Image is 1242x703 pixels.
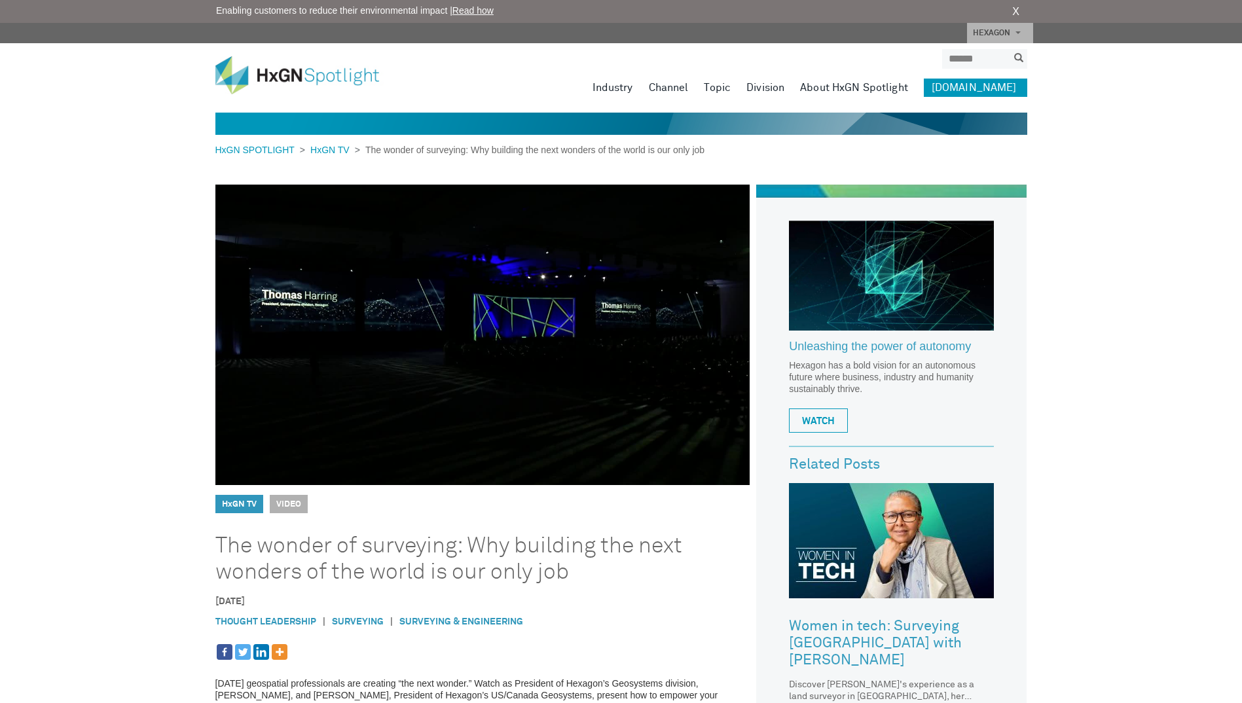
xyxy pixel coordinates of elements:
a: Division [746,79,784,97]
div: Discover [PERSON_NAME]'s experience as a land surveyor in [GEOGRAPHIC_DATA], her embrace of techn... [789,679,994,702]
a: X [1012,4,1019,20]
a: About HxGN Spotlight [800,79,908,97]
a: Surveying [332,617,384,626]
span: The wonder of surveying: Why building the next wonders of the world is our only job [360,145,704,155]
a: More [272,644,287,660]
time: [DATE] [215,597,245,606]
h3: Related Posts [789,457,994,473]
span: Video [270,495,308,513]
img: HxGN Spotlight [215,56,399,94]
h1: The wonder of surveying: Why building the next wonders of the world is our only job [215,533,712,585]
a: Channel [649,79,689,97]
a: HxGN SPOTLIGHT [215,145,300,155]
span: | [316,615,332,629]
a: Twitter [235,644,251,660]
a: Read how [452,5,494,16]
span: Enabling customers to reduce their environmental impact | [216,4,494,18]
a: Unleashing the power of autonomy [789,340,994,360]
a: Surveying & Engineering [399,617,523,626]
a: Facebook [217,644,232,660]
a: Women in tech: Surveying [GEOGRAPHIC_DATA] with [PERSON_NAME] [789,608,994,679]
a: HxGN TV [305,145,355,155]
p: Hexagon has a bold vision for an autonomous future where business, industry and humanity sustaina... [789,359,994,395]
a: HxGN TV [222,500,257,509]
a: Linkedin [253,644,269,660]
img: 4hwjnpCQM8EjPGwf2ea6QS.jpg [215,185,750,485]
div: > > [215,143,705,157]
a: Topic [704,79,731,97]
a: Industry [593,79,633,97]
a: HEXAGON [967,23,1033,43]
a: [DOMAIN_NAME] [924,79,1027,97]
img: Women in tech: Surveying South Africa with Tumeka Bikitsha [789,483,994,598]
a: Thought Leadership [215,617,316,626]
span: | [384,615,399,629]
a: WATCH [789,408,848,433]
img: Hexagon_CorpVideo_Pod_RR_2.jpg [789,221,994,331]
